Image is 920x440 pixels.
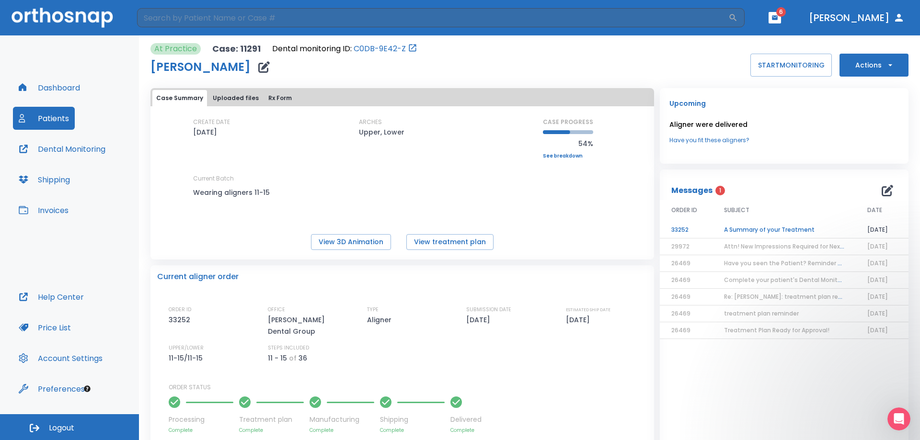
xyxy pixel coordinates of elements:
span: treatment plan reminder [724,309,799,317]
p: Manufacturing [310,415,374,425]
span: Complete your patient's Dental Monitoring setup [724,276,872,284]
span: 26469 [671,309,690,317]
span: 26469 [671,326,690,334]
span: Attn! New Impressions Required for Next Order [724,242,861,250]
span: 6 [776,7,786,17]
p: 36 [299,352,307,364]
p: Aligner [367,314,395,326]
p: Treatment plan [239,415,304,425]
p: 54% [543,138,593,149]
p: [DATE] [566,314,593,326]
p: STEPS INCLUDED [268,344,309,352]
button: Uploaded files [209,90,263,106]
p: of [289,352,297,364]
span: ORDER ID [671,206,697,214]
button: Price List [13,316,77,339]
p: TYPE [367,305,379,314]
button: Actions [839,54,908,77]
p: Complete [169,427,233,434]
td: 33252 [660,222,713,238]
button: Help Center [13,285,90,308]
p: [DATE] [193,126,217,138]
span: [DATE] [867,293,888,301]
button: Preferences [13,377,91,400]
button: View treatment plan [406,234,494,250]
p: Dental monitoring ID: [272,43,352,55]
p: Upper, Lower [359,126,404,138]
p: ARCHES [359,118,382,126]
p: CREATE DATE [193,118,230,126]
span: 26469 [671,259,690,267]
button: Invoices [13,199,74,222]
p: Complete [310,427,374,434]
button: Shipping [13,168,76,191]
button: [PERSON_NAME] [805,9,908,26]
button: STARTMONITORING [750,54,832,77]
p: SUBMISSION DATE [466,305,511,314]
span: 1 [715,186,725,195]
p: [PERSON_NAME] Dental Group [268,314,349,337]
p: Aligner were delivered [669,119,899,130]
button: View 3D Animation [311,234,391,250]
p: Processing [169,415,233,425]
span: 29972 [671,242,690,250]
span: 26469 [671,293,690,301]
p: 33252 [169,314,194,326]
span: SUBJECT [724,206,749,214]
span: Treatment Plan Ready for Approval! [724,326,829,334]
span: [DATE] [867,326,888,334]
p: ORDER ID [169,305,191,314]
button: Dental Monitoring [13,137,111,160]
p: 11-15/11-15 [169,352,206,364]
span: [DATE] [867,276,888,284]
p: Delivered [450,415,482,425]
p: Wearing aligners 11-15 [193,187,279,198]
p: Shipping [380,415,445,425]
button: Dashboard [13,76,86,99]
span: Logout [49,423,74,433]
p: Case: 11291 [212,43,261,55]
img: Orthosnap [11,8,113,27]
div: Tooltip anchor [83,384,92,393]
p: Complete [450,427,482,434]
p: At Practice [154,43,197,55]
button: Case Summary [152,90,207,106]
span: [DATE] [867,259,888,267]
p: CASE PROGRESS [543,118,593,126]
span: DATE [867,206,882,214]
a: See breakdown [543,153,593,159]
span: [DATE] [867,242,888,250]
button: Patients [13,107,75,130]
p: Complete [380,427,445,434]
p: ESTIMATED SHIP DATE [566,305,610,314]
span: Have you seen the Patient? Reminder to Start Monitoring [724,259,894,267]
button: Rx Form [264,90,296,106]
p: ORDER STATUS [169,383,647,392]
td: [DATE] [856,222,908,238]
p: [DATE] [466,314,494,326]
p: Upcoming [669,98,899,109]
div: Open patient in dental monitoring portal [272,43,417,55]
p: Current aligner order [157,271,239,282]
div: tabs [152,90,652,106]
span: 26469 [671,276,690,284]
input: Search by Patient Name or Case # [137,8,728,27]
span: [DATE] [867,309,888,317]
p: UPPER/LOWER [169,344,204,352]
p: Messages [671,185,713,196]
button: Account Settings [13,347,108,370]
p: Current Batch [193,174,279,183]
a: Have you fit these aligners? [669,136,899,145]
td: A Summary of your Treatment [713,222,856,238]
a: C0DB-9E42-Z [354,43,406,55]
span: Re: [PERSON_NAME]: treatment plan reminder | [11291:26469] [724,293,903,301]
p: OFFICE [268,305,285,314]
